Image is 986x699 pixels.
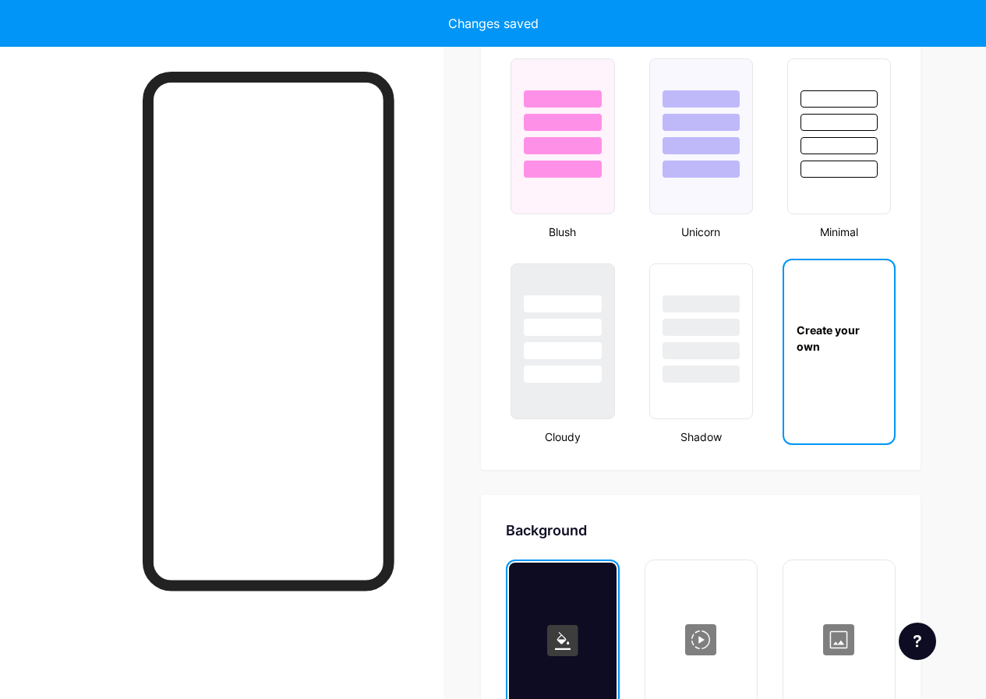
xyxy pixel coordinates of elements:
div: Changes saved [448,14,539,33]
div: Minimal [783,224,896,240]
div: Cloudy [506,429,619,445]
div: Blush [506,224,619,240]
div: Background [506,520,896,541]
div: Create your own [784,322,894,355]
div: Unicorn [645,224,758,240]
div: Shadow [645,429,758,445]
